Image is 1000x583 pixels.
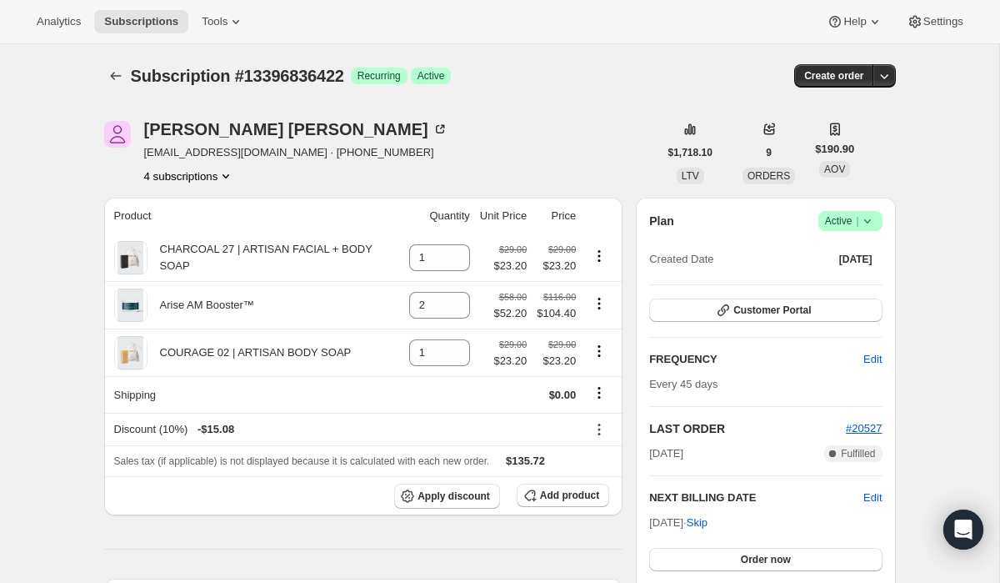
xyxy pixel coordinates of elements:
[493,353,527,369] span: $23.20
[766,146,772,159] span: 9
[94,10,188,33] button: Subscriptions
[537,353,576,369] span: $23.20
[499,244,527,254] small: $29.00
[147,344,352,361] div: COURAGE 02 | ARTISAN BODY SOAP
[853,346,892,373] button: Edit
[733,304,811,317] span: Customer Portal
[417,69,445,83] span: Active
[829,248,882,271] button: [DATE]
[144,144,448,161] span: [EMAIL_ADDRESS][DOMAIN_NAME] · [PHONE_NUMBER]
[824,163,845,175] span: AOV
[668,146,712,159] span: $1,718.10
[815,141,854,158] span: $190.90
[825,213,876,229] span: Active
[649,351,863,368] h2: FREQUENCY
[114,421,577,438] div: Discount (10%)
[543,292,576,302] small: $116.00
[475,198,532,234] th: Unit Price
[537,305,576,322] span: $104.40
[649,420,846,437] h2: LAST ORDER
[540,489,599,502] span: Add product
[417,490,490,503] span: Apply discount
[357,69,401,83] span: Recurring
[863,351,882,368] span: Edit
[537,258,576,274] span: $23.20
[649,299,882,322] button: Customer Portal
[394,484,500,509] button: Apply discount
[549,389,577,401] span: $0.00
[144,168,235,184] button: Product actions
[506,455,545,467] span: $135.72
[104,15,178,28] span: Subscriptions
[923,15,963,28] span: Settings
[863,490,882,506] button: Edit
[747,170,790,182] span: ORDERS
[192,10,254,33] button: Tools
[114,455,490,467] span: Sales tax (if applicable) is not displayed because it is calculated with each new order.
[586,342,612,360] button: Product actions
[493,258,527,274] span: $23.20
[649,445,683,462] span: [DATE]
[586,294,612,313] button: Product actions
[841,447,875,460] span: Fulfilled
[649,251,713,268] span: Created Date
[856,214,858,228] span: |
[943,510,983,550] div: Open Intercom Messenger
[649,490,863,506] h2: NEXT BILLING DATE
[131,67,344,85] span: Subscription #13396836422
[843,15,866,28] span: Help
[586,247,612,265] button: Product actions
[147,297,254,314] div: Arise AM Booster™
[404,198,475,234] th: Quantity
[586,384,612,402] button: Shipping actions
[649,548,882,571] button: Order now
[517,484,609,507] button: Add product
[104,121,131,148] span: Kathi stout
[197,421,234,438] span: - $15.08
[147,241,399,274] div: CHARCOAL 27 | ARTISAN FACIAL + BODY SOAP
[202,15,227,28] span: Tools
[658,141,722,164] button: $1,718.10
[37,15,81,28] span: Analytics
[499,339,527,349] small: $29.00
[794,64,873,88] button: Create order
[649,378,717,390] span: Every 45 days
[144,121,448,138] div: [PERSON_NAME] [PERSON_NAME]
[846,420,882,437] button: #20527
[741,553,791,566] span: Order now
[104,376,404,413] th: Shipping
[104,64,127,88] button: Subscriptions
[493,305,527,322] span: $52.20
[104,198,404,234] th: Product
[687,515,707,531] span: Skip
[677,510,717,536] button: Skip
[897,10,973,33] button: Settings
[532,198,581,234] th: Price
[548,244,576,254] small: $29.00
[499,292,527,302] small: $58.00
[756,141,782,164] button: 9
[846,422,882,435] a: #20527
[682,170,699,182] span: LTV
[649,213,674,229] h2: Plan
[804,69,863,83] span: Create order
[27,10,91,33] button: Analytics
[548,339,576,349] small: $29.00
[817,10,892,33] button: Help
[649,516,707,529] span: [DATE] ·
[839,253,872,266] span: [DATE]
